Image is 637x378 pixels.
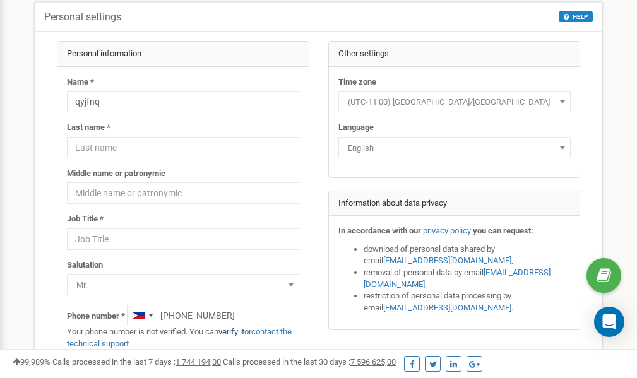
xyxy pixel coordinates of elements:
[350,357,396,367] u: 7 596 625,00
[67,259,103,271] label: Salutation
[343,139,566,157] span: English
[338,137,571,158] span: English
[176,357,221,367] u: 1 744 194,00
[364,268,551,289] a: [EMAIL_ADDRESS][DOMAIN_NAME]
[218,327,244,336] a: verify it
[67,228,299,250] input: Job Title
[364,244,571,267] li: download of personal data shared by email ,
[127,305,277,326] input: +1-800-555-55-55
[67,137,299,158] input: Last name
[67,91,299,112] input: Name
[343,93,566,111] span: (UTC-11:00) Pacific/Midway
[67,122,110,134] label: Last name *
[67,182,299,204] input: Middle name or patronymic
[223,357,396,367] span: Calls processed in the last 30 days :
[67,326,299,350] p: Your phone number is not verified. You can or
[364,267,571,290] li: removal of personal data by email ,
[338,226,421,235] strong: In accordance with our
[423,226,471,235] a: privacy policy
[67,168,165,180] label: Middle name or patronymic
[44,11,121,23] h5: Personal settings
[329,191,580,216] div: Information about data privacy
[383,256,511,265] a: [EMAIL_ADDRESS][DOMAIN_NAME]
[67,274,299,295] span: Mr.
[383,303,511,312] a: [EMAIL_ADDRESS][DOMAIN_NAME]
[559,11,593,22] button: HELP
[338,122,374,134] label: Language
[67,76,94,88] label: Name *
[67,213,104,225] label: Job Title *
[67,310,125,322] label: Phone number *
[13,357,51,367] span: 99,989%
[338,91,571,112] span: (UTC-11:00) Pacific/Midway
[128,305,157,326] div: Telephone country code
[594,307,624,337] div: Open Intercom Messenger
[329,42,580,67] div: Other settings
[57,42,309,67] div: Personal information
[67,327,292,348] a: contact the technical support
[364,290,571,314] li: restriction of personal data processing by email .
[338,76,376,88] label: Time zone
[52,357,221,367] span: Calls processed in the last 7 days :
[71,276,295,294] span: Mr.
[473,226,533,235] strong: you can request:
